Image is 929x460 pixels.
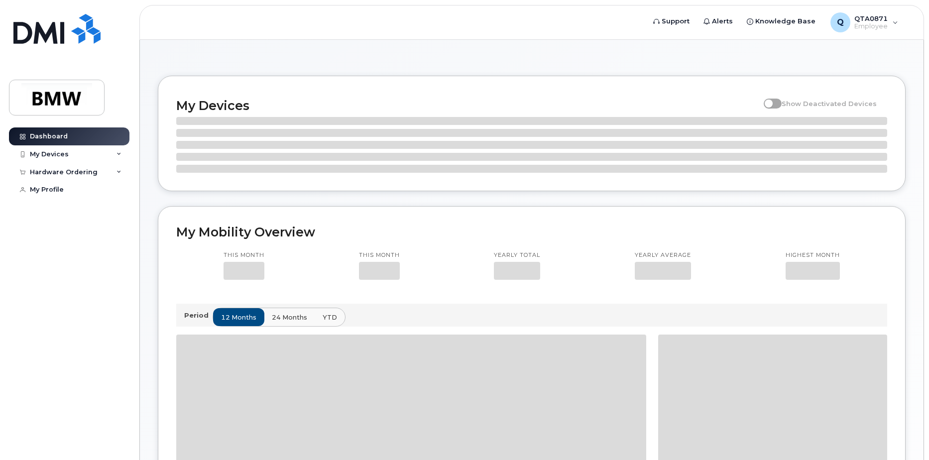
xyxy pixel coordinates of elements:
[494,251,540,259] p: Yearly total
[359,251,400,259] p: This month
[782,100,877,108] span: Show Deactivated Devices
[272,313,307,322] span: 24 months
[323,313,337,322] span: YTD
[176,98,759,113] h2: My Devices
[176,225,887,239] h2: My Mobility Overview
[224,251,264,259] p: This month
[764,94,772,102] input: Show Deactivated Devices
[635,251,691,259] p: Yearly average
[786,251,840,259] p: Highest month
[184,311,213,320] p: Period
